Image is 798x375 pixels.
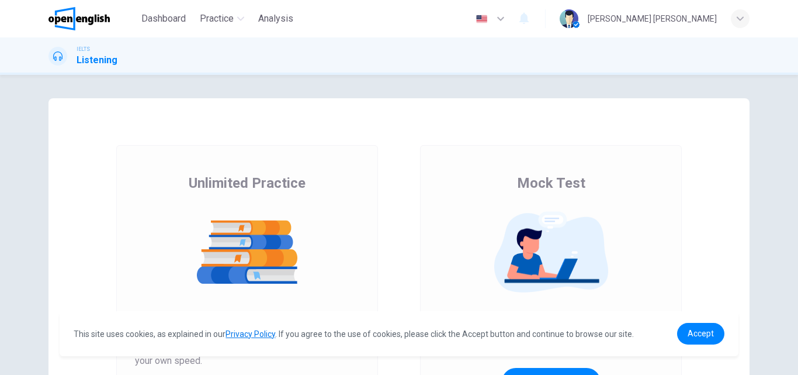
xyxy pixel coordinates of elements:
[688,329,714,338] span: Accept
[74,329,634,339] span: This site uses cookies, as explained in our . If you agree to the use of cookies, please click th...
[189,174,306,192] span: Unlimited Practice
[588,12,717,26] div: [PERSON_NAME] [PERSON_NAME]
[677,323,724,345] a: dismiss cookie message
[48,7,110,30] img: OpenEnglish logo
[200,12,234,26] span: Practice
[195,8,249,29] button: Practice
[474,15,489,23] img: en
[254,8,298,29] button: Analysis
[225,329,275,339] a: Privacy Policy
[60,311,738,356] div: cookieconsent
[77,53,117,67] h1: Listening
[517,174,585,192] span: Mock Test
[560,9,578,28] img: Profile picture
[141,12,186,26] span: Dashboard
[77,45,90,53] span: IELTS
[258,12,293,26] span: Analysis
[48,7,137,30] a: OpenEnglish logo
[137,8,190,29] button: Dashboard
